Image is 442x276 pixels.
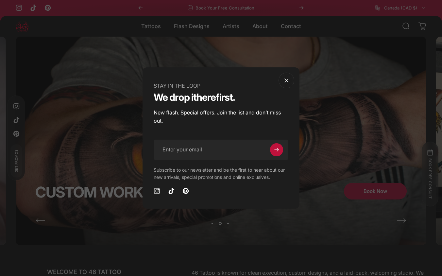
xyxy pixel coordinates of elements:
button: Close [279,73,294,88]
h1: We drop it first. [154,92,288,102]
p: New flash. Special offers. Join the list and don’t miss out. [154,109,288,125]
button: Subscribe [270,143,283,156]
p: Subscribe to our newsletter and be the first to hear about our new arrivals, special promotions a... [154,166,288,181]
p: STAY IN THE LOOP [154,82,288,90]
em: here [196,92,216,102]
